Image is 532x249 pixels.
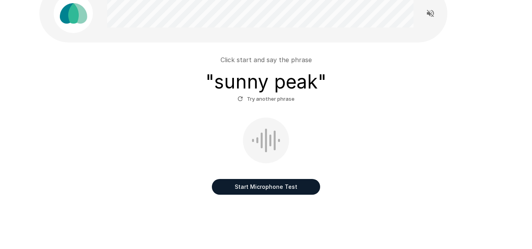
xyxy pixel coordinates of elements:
button: Read questions aloud [423,6,438,21]
button: Start Microphone Test [212,179,320,195]
h3: " sunny peak " [206,71,326,93]
button: Try another phrase [235,93,297,105]
p: Click start and say the phrase [221,55,312,65]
